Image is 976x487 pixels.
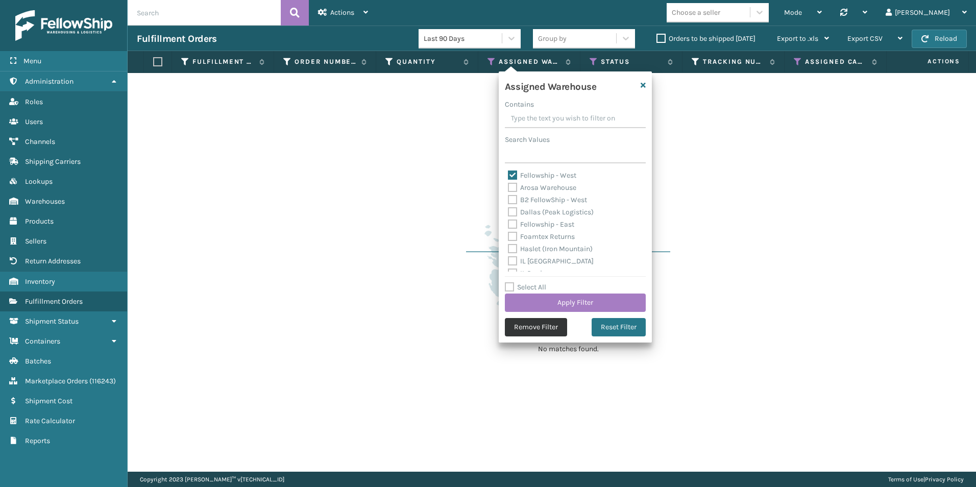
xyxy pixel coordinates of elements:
div: Group by [538,33,567,44]
span: Warehouses [25,197,65,206]
span: Inventory [25,277,55,286]
span: Export to .xls [777,34,818,43]
span: Menu [23,57,41,65]
span: Batches [25,357,51,366]
button: Reload [912,30,967,48]
div: Choose a seller [672,7,720,18]
label: Haslet (Iron Mountain) [508,245,593,253]
a: Terms of Use [888,476,923,483]
span: Products [25,217,54,226]
label: Select All [505,283,546,291]
span: Reports [25,436,50,445]
h4: Assigned Warehouse [505,78,596,93]
label: Fulfillment Order Id [192,57,254,66]
button: Apply Filter [505,294,646,312]
span: Shipment Cost [25,397,72,405]
span: Export CSV [847,34,883,43]
input: Type the text you wish to filter on [505,110,646,128]
label: Quantity [397,57,458,66]
label: Tracking Number [703,57,765,66]
span: Lookups [25,177,53,186]
span: Users [25,117,43,126]
span: Channels [25,137,55,146]
span: Fulfillment Orders [25,297,83,306]
label: Search Values [505,134,550,145]
span: Rate Calculator [25,417,75,425]
label: Contains [505,99,534,110]
span: Actions [895,53,966,70]
label: B2 FellowShip - West [508,196,587,204]
label: Assigned Warehouse [499,57,560,66]
label: Foamtex Returns [508,232,575,241]
label: Arosa Warehouse [508,183,576,192]
span: ( 116243 ) [89,377,116,385]
label: Assigned Carrier Service [805,57,867,66]
span: Actions [330,8,354,17]
span: Shipment Status [25,317,79,326]
span: Sellers [25,237,46,246]
span: Administration [25,77,74,86]
label: IL [GEOGRAPHIC_DATA] [508,257,594,265]
label: Status [601,57,663,66]
div: | [888,472,964,487]
label: Order Number [295,57,356,66]
label: Orders to be shipped [DATE] [656,34,755,43]
label: IL Perris [508,269,546,278]
span: Mode [784,8,802,17]
p: Copyright 2023 [PERSON_NAME]™ v [TECHNICAL_ID] [140,472,284,487]
h3: Fulfillment Orders [137,33,216,45]
button: Remove Filter [505,318,567,336]
span: Return Addresses [25,257,81,265]
label: Dallas (Peak Logistics) [508,208,594,216]
div: Last 90 Days [424,33,503,44]
a: Privacy Policy [925,476,964,483]
span: Roles [25,98,43,106]
span: Marketplace Orders [25,377,88,385]
label: Fellowship - East [508,220,574,229]
button: Reset Filter [592,318,646,336]
span: Shipping Carriers [25,157,81,166]
label: Fellowship - West [508,171,576,180]
span: Containers [25,337,60,346]
img: logo [15,10,112,41]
